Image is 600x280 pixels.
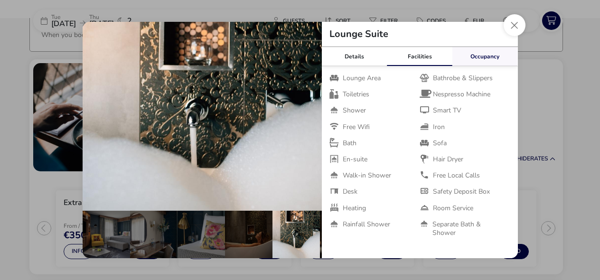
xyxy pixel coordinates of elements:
h2: Lounge Suite [322,29,396,39]
span: Free Wifi [343,123,370,131]
span: Rainfall Shower [343,220,390,229]
div: Facilities [387,47,452,66]
span: Smart TV [433,106,461,115]
span: Lounge Area [343,74,381,83]
div: details [83,22,518,258]
span: Bathrobe & Slippers [433,74,493,83]
span: Bath [343,139,356,148]
span: Room Service [433,204,473,213]
span: Sofa [433,139,447,148]
div: Occupancy [452,47,518,66]
span: Hair Dryer [433,155,463,164]
span: En-suite [343,155,367,164]
span: Walk-in Shower [343,171,391,180]
span: Nespresso Machine [433,90,490,99]
span: Separate Bath & Shower [432,220,502,237]
span: Toiletries [343,90,369,99]
button: Close dialog [504,14,525,36]
span: Desk [343,187,357,196]
span: Safety Deposit Box [433,187,490,196]
span: Shower [343,106,366,115]
span: Heating [343,204,366,213]
img: 2520b4e1c6d19d6239b96d07647057f166cd545a0498b9a4089e4ea1b4cf11e0 [83,22,322,211]
div: Details [322,47,387,66]
span: Iron [433,123,445,131]
span: Free Local Calls [433,171,480,180]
